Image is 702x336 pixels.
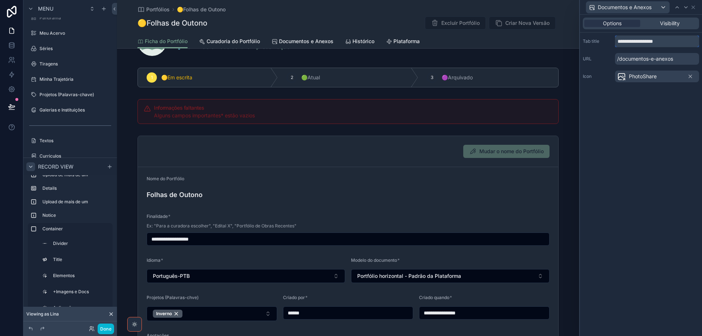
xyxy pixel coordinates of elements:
[137,6,170,13] a: Portfólios
[207,38,260,45] span: Curadoria do Portfólio
[386,35,420,49] a: Plataforma
[39,107,111,113] label: Galerias e Instituições
[28,58,113,70] a: Tiragens
[42,226,110,232] label: Container
[28,43,113,54] a: Séries
[53,305,108,311] label: Aplicações
[137,35,188,49] a: Ficha do Portfólio
[660,20,680,27] span: Visibility
[352,38,374,45] span: Histórico
[53,241,108,246] label: Divider
[39,61,111,67] label: Tiragens
[39,46,111,52] label: Séries
[393,38,420,45] span: Plataforma
[28,27,113,39] a: Meu Acervo
[38,5,53,12] span: Menu
[26,311,59,317] span: Viewing as Lina
[42,185,110,191] label: Details
[199,35,260,49] a: Curadoria do Portfólio
[583,56,612,62] label: URL
[137,18,207,28] h1: 🟡Folhas de Outono
[146,6,170,13] span: Portfólios
[586,1,670,14] button: Documentos e Anexos
[28,104,113,116] a: Galerias e Instituições
[39,153,111,159] label: Curriculos
[272,35,333,49] a: Documentos e Anexos
[345,35,374,49] a: Histórico
[42,199,110,205] label: Upload de mais de um
[39,92,111,98] label: Projetos (Palavras-chave)
[39,138,111,144] label: Textos
[629,73,657,80] span: PhotoShare
[98,324,114,334] button: Done
[28,12,113,24] a: Panorama
[615,53,699,65] p: /documentos-e-anexos
[53,257,108,263] label: Title
[39,30,111,36] label: Meu Acervo
[177,6,226,13] a: 🟡Folhas de Outono
[28,73,113,85] a: Minha Trajetória
[23,175,117,310] div: scrollable content
[53,273,108,279] label: Elementos
[583,73,612,79] label: Icon
[38,163,73,170] span: Record view
[28,89,113,101] a: Projetos (Palavras-chave)
[39,76,111,82] label: Minha Trajetória
[279,38,333,45] span: Documentos e Anexos
[28,150,113,162] a: Curriculos
[28,135,113,147] a: Textos
[53,289,108,295] label: +Imagens e Docs
[583,38,612,44] label: Tab title
[598,4,652,11] span: Documentos e Anexos
[145,38,188,45] span: Ficha do Portfólio
[39,15,111,21] label: Panorama
[603,20,622,27] span: Options
[42,212,110,218] label: Notice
